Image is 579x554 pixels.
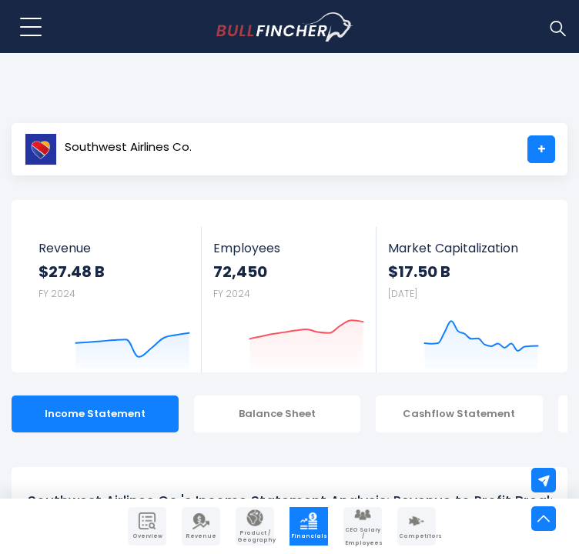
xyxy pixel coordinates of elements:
small: FY 2024 [38,287,75,300]
small: FY 2024 [213,287,250,300]
a: Go to homepage [216,12,382,42]
strong: $27.48 B [38,262,190,282]
a: Company Employees [343,507,382,546]
a: Market Capitalization $17.50 B [DATE] [377,227,551,372]
span: Revenue [183,533,219,539]
span: Employees [213,241,363,255]
span: Overview [129,533,165,539]
span: Financials [291,533,326,539]
img: Bullfincher logo [216,12,354,42]
span: Market Capitalization [388,241,539,255]
a: + [527,135,555,163]
span: Revenue [38,241,190,255]
span: Product / Geography [237,530,273,543]
div: Balance Sheet [194,395,361,432]
a: Company Product/Geography [236,507,274,546]
a: Employees 72,450 FY 2024 [202,227,375,372]
strong: $17.50 B [388,262,539,282]
span: Southwest Airlines Co. [65,141,192,154]
a: Company Overview [128,507,166,546]
small: [DATE] [388,287,417,300]
div: Cashflow Statement [376,395,543,432]
strong: 72,450 [213,262,363,282]
a: Southwest Airlines Co. [24,135,192,163]
a: Company Financials [289,507,328,546]
img: LUV logo [25,133,57,165]
span: CEO Salary / Employees [345,527,380,546]
div: Income Statement [12,395,179,432]
a: Company Revenue [182,507,220,546]
a: Revenue $27.48 B FY 2024 [27,227,202,372]
a: Company Competitors [397,507,436,546]
span: Competitors [399,533,434,539]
